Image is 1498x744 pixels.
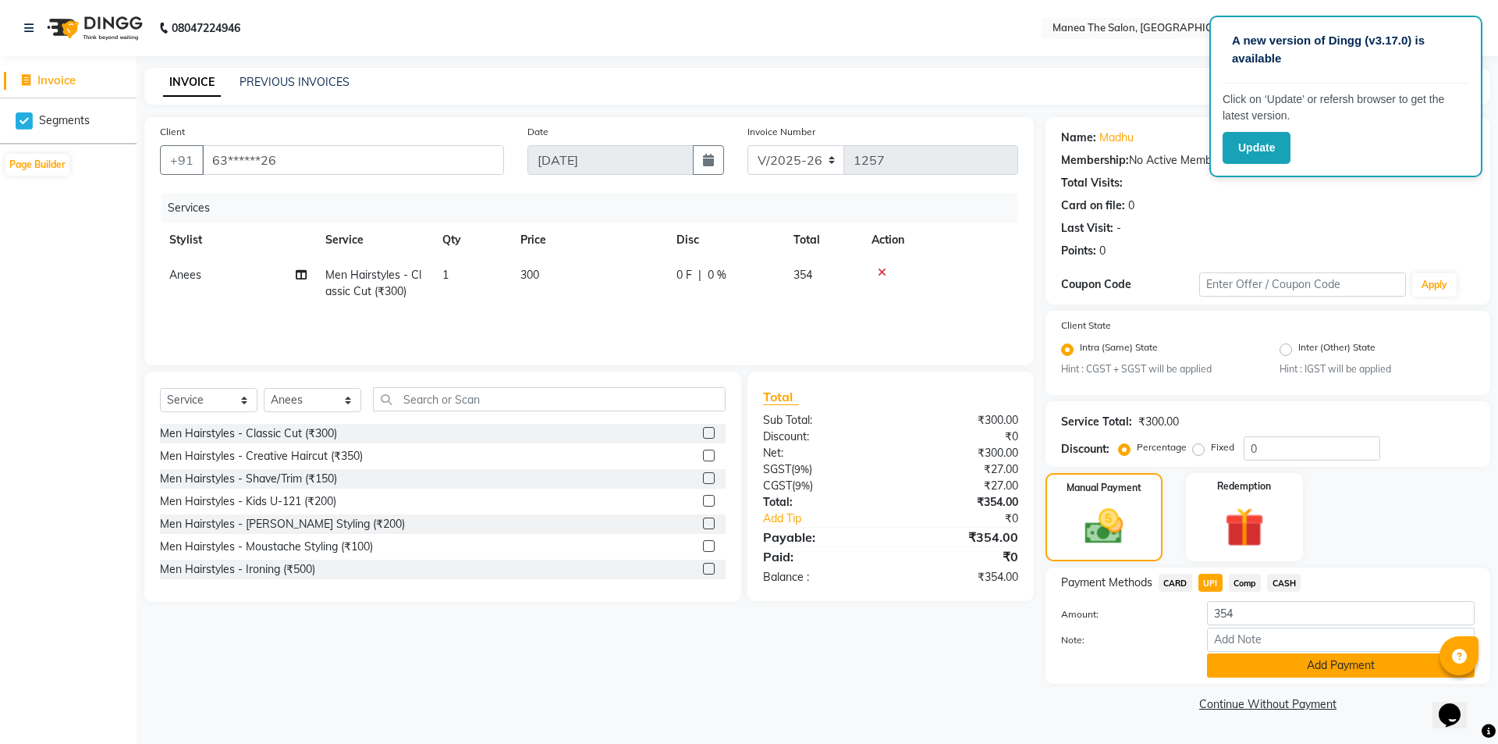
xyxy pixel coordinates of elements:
[751,461,891,478] div: ( )
[202,145,504,175] input: Search by Name/Mobile/Email/Code
[751,528,891,546] div: Payable:
[1073,504,1134,548] img: _cash.svg
[784,222,862,258] th: Total
[1049,607,1195,621] label: Amount:
[1061,175,1123,191] div: Total Visits:
[1280,362,1475,376] small: Hint : IGST will be applied
[240,75,350,89] a: PREVIOUS INVOICES
[1267,574,1301,592] span: CASH
[751,478,891,494] div: ( )
[751,429,891,445] div: Discount:
[1099,243,1106,259] div: 0
[751,494,891,511] div: Total:
[890,445,1030,461] div: ₹300.00
[890,528,1030,546] div: ₹354.00
[1116,220,1121,237] div: -
[373,387,726,411] input: Search or Scan
[172,6,240,50] b: 08047224946
[160,561,315,578] div: Men Hairstyles - Ironing (₹500)
[5,154,69,176] button: Page Builder
[160,539,373,555] div: Men Hairstyles - Moustache Styling (₹100)
[1207,601,1475,625] input: Amount
[1061,575,1152,591] span: Payment Methods
[751,569,891,586] div: Balance :
[160,448,363,465] div: Men Hairstyles - Creative Haircut (₹350)
[40,6,147,50] img: logo
[4,72,133,90] a: Invoice
[890,569,1030,586] div: ₹354.00
[1061,220,1113,237] div: Last Visit:
[1067,481,1141,495] label: Manual Payment
[1049,633,1195,647] label: Note:
[1298,340,1376,359] label: Inter (Other) State
[667,222,784,258] th: Disc
[1080,340,1158,359] label: Intra (Same) State
[163,69,221,97] a: INVOICE
[1207,653,1475,678] button: Add Payment
[751,445,891,461] div: Net:
[1211,440,1234,454] label: Fixed
[698,267,701,283] span: |
[794,463,809,475] span: 9%
[520,268,539,282] span: 300
[676,267,692,283] span: 0 F
[890,412,1030,429] div: ₹300.00
[1061,276,1199,293] div: Coupon Code
[747,125,815,139] label: Invoice Number
[1137,440,1187,454] label: Percentage
[527,125,548,139] label: Date
[160,222,316,258] th: Stylist
[1199,272,1406,297] input: Enter Offer / Coupon Code
[708,267,726,283] span: 0 %
[1217,479,1271,493] label: Redemption
[1232,32,1460,67] p: A new version of Dingg (v3.17.0) is available
[890,461,1030,478] div: ₹27.00
[1061,243,1096,259] div: Points:
[1099,130,1134,146] a: Madhu
[1223,91,1469,124] p: Click on ‘Update’ or refersh browser to get the latest version.
[160,471,337,487] div: Men Hairstyles - Shave/Trim (₹150)
[169,268,201,282] span: Anees
[1049,696,1487,713] a: Continue Without Payment
[433,222,511,258] th: Qty
[795,479,810,492] span: 9%
[890,547,1030,566] div: ₹0
[511,222,667,258] th: Price
[1412,273,1457,297] button: Apply
[325,268,421,298] span: Men Hairstyles - Classic Cut (₹300)
[160,425,337,442] div: Men Hairstyles - Classic Cut (₹300)
[1061,362,1256,376] small: Hint : CGST + SGST will be applied
[162,194,1030,222] div: Services
[763,462,791,476] span: SGST
[1229,574,1262,592] span: Comp
[1198,574,1223,592] span: UPI
[793,268,812,282] span: 354
[1207,628,1475,652] input: Add Note
[1061,152,1475,169] div: No Active Membership
[1061,152,1129,169] div: Membership:
[1061,414,1132,430] div: Service Total:
[1061,198,1125,214] div: Card on file:
[160,493,336,510] div: Men Hairstyles - Kids U-121 (₹200)
[39,112,90,129] span: Segments
[1159,574,1192,592] span: CARD
[37,73,76,87] span: Invoice
[751,547,891,566] div: Paid:
[890,494,1030,511] div: ₹354.00
[1128,198,1134,214] div: 0
[751,412,891,429] div: Sub Total:
[442,268,449,282] span: 1
[316,222,433,258] th: Service
[1061,130,1096,146] div: Name:
[1061,441,1109,457] div: Discount:
[160,125,185,139] label: Client
[1432,682,1482,728] iframe: chat widget
[1061,319,1111,333] label: Client State
[160,516,405,532] div: Men Hairstyles - [PERSON_NAME] Styling (₹200)
[1212,503,1276,552] img: _gift.svg
[160,145,204,175] button: +91
[862,222,1018,258] th: Action
[763,389,799,405] span: Total
[914,511,1030,527] div: ₹0
[1223,132,1290,164] button: Update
